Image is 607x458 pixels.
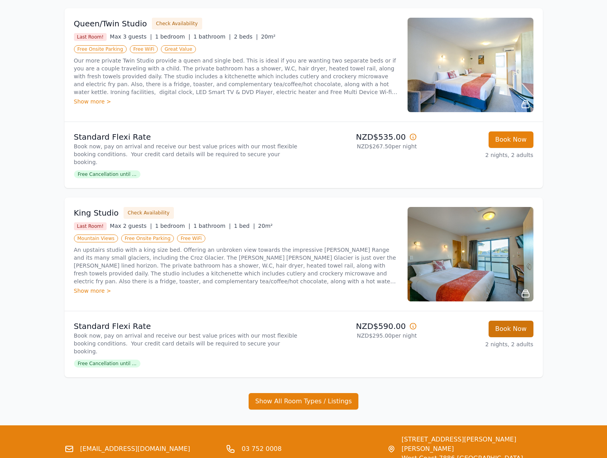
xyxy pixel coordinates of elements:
button: Book Now [489,131,533,148]
p: Our more private Twin Studio provide a queen and single bed. This is ideal if you are wanting two... [74,57,398,96]
span: Free Onsite Parking [121,235,174,242]
span: 1 bathroom | [194,223,231,229]
div: Show more > [74,98,398,105]
span: Mountain Views [74,235,118,242]
p: Standard Flexi Rate [74,131,301,142]
div: Show more > [74,287,398,295]
span: Free Onsite Parking [74,45,127,53]
button: Book Now [489,321,533,337]
span: 20m² [261,33,275,40]
p: 2 nights, 2 adults [423,151,533,159]
button: Show All Room Types / Listings [249,393,359,410]
p: 2 nights, 2 adults [423,340,533,348]
p: NZD$267.50 per night [307,142,417,150]
span: Free Cancellation until ... [74,170,140,178]
span: 1 bathroom | [194,33,231,40]
span: 1 bed | [234,223,255,229]
button: Check Availability [124,207,174,219]
span: Last Room! [74,222,107,230]
h3: King Studio [74,207,119,218]
span: [STREET_ADDRESS][PERSON_NAME] [PERSON_NAME] [402,435,543,454]
p: An upstairs studio with a king size bed. Offering an unbroken view towards the impressive [PERSON... [74,246,398,285]
span: Free WiFi [177,235,205,242]
p: NZD$535.00 [307,131,417,142]
p: NZD$590.00 [307,321,417,332]
span: 20m² [258,223,273,229]
span: 1 bedroom | [155,33,190,40]
h3: Queen/Twin Studio [74,18,147,29]
p: Standard Flexi Rate [74,321,301,332]
a: [EMAIL_ADDRESS][DOMAIN_NAME] [80,444,190,454]
span: 2 beds | [234,33,258,40]
span: 1 bedroom | [155,223,190,229]
p: NZD$295.00 per night [307,332,417,340]
span: Last Room! [74,33,107,41]
a: 03 752 0008 [242,444,282,454]
span: Max 2 guests | [110,223,152,229]
p: Book now, pay on arrival and receive our best value prices with our most flexible booking conditi... [74,332,301,355]
span: Free WiFi [130,45,158,53]
span: Great Value [161,45,196,53]
button: Check Availability [152,18,202,30]
span: Max 3 guests | [110,33,152,40]
span: Free Cancellation until ... [74,360,140,368]
p: Book now, pay on arrival and receive our best value prices with our most flexible booking conditi... [74,142,301,166]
